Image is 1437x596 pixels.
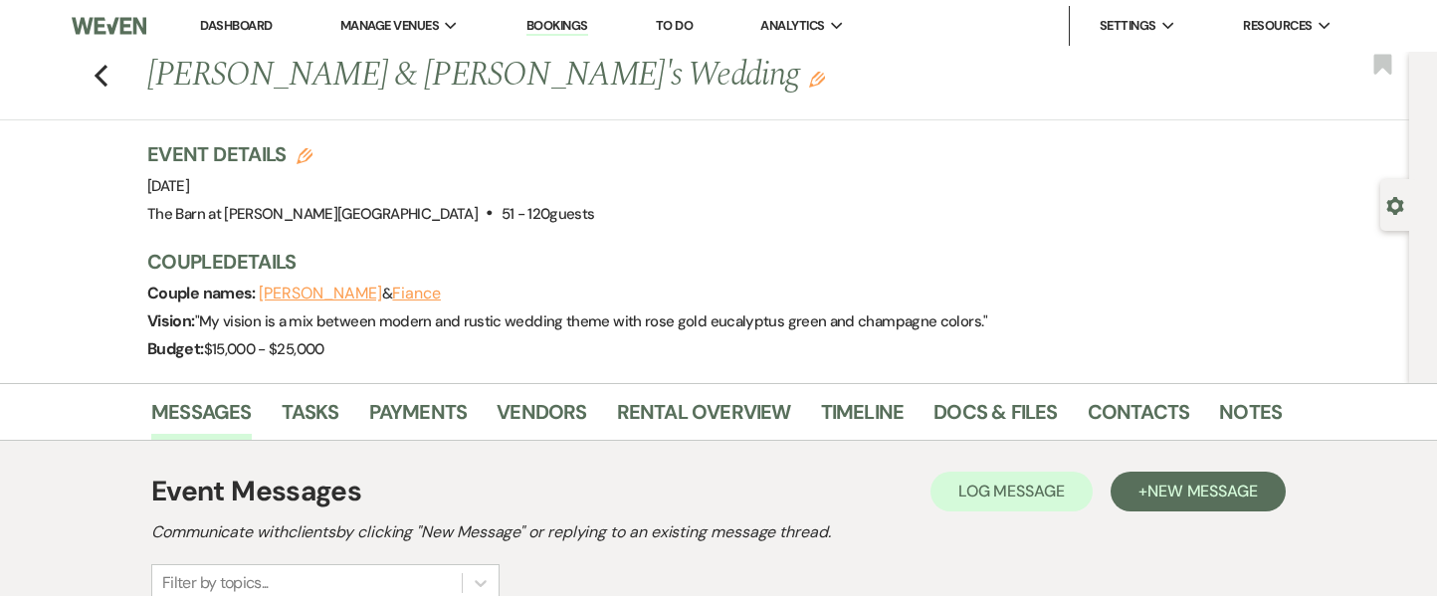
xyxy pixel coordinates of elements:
span: Budget: [147,338,204,359]
a: Tasks [282,396,339,440]
a: Bookings [526,17,588,36]
button: [PERSON_NAME] [259,286,382,301]
span: Settings [1100,16,1156,36]
a: Contacts [1088,396,1190,440]
span: New Message [1147,481,1258,501]
h2: Communicate with clients by clicking "New Message" or replying to an existing message thread. [151,520,1286,544]
button: Open lead details [1386,195,1404,214]
button: Fiance [392,286,441,301]
h3: Couple Details [147,248,1262,276]
div: Filter by topics... [162,571,269,595]
span: The Barn at [PERSON_NAME][GEOGRAPHIC_DATA] [147,204,478,224]
span: Resources [1243,16,1312,36]
img: Weven Logo [72,5,146,47]
button: +New Message [1111,472,1286,511]
span: Vision: [147,310,195,331]
h3: Event Details [147,140,595,168]
span: Analytics [760,16,824,36]
button: Edit [809,70,825,88]
a: Dashboard [200,17,272,34]
span: Log Message [958,481,1065,501]
a: Rental Overview [617,396,791,440]
span: $15,000 - $25,000 [204,339,324,359]
span: [DATE] [147,176,189,196]
span: Manage Venues [340,16,439,36]
h1: [PERSON_NAME] & [PERSON_NAME]'s Wedding [147,52,1039,99]
a: Payments [369,396,468,440]
a: Docs & Files [933,396,1057,440]
a: Notes [1219,396,1282,440]
span: Couple names: [147,283,259,303]
a: Messages [151,396,252,440]
a: Timeline [821,396,905,440]
a: Vendors [497,396,586,440]
button: Log Message [930,472,1093,511]
span: " My vision is a mix between modern and rustic wedding theme with rose gold eucalyptus green and ... [195,311,988,331]
a: To Do [656,17,693,34]
span: 51 - 120 guests [502,204,595,224]
span: & [259,284,441,303]
h1: Event Messages [151,471,361,512]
